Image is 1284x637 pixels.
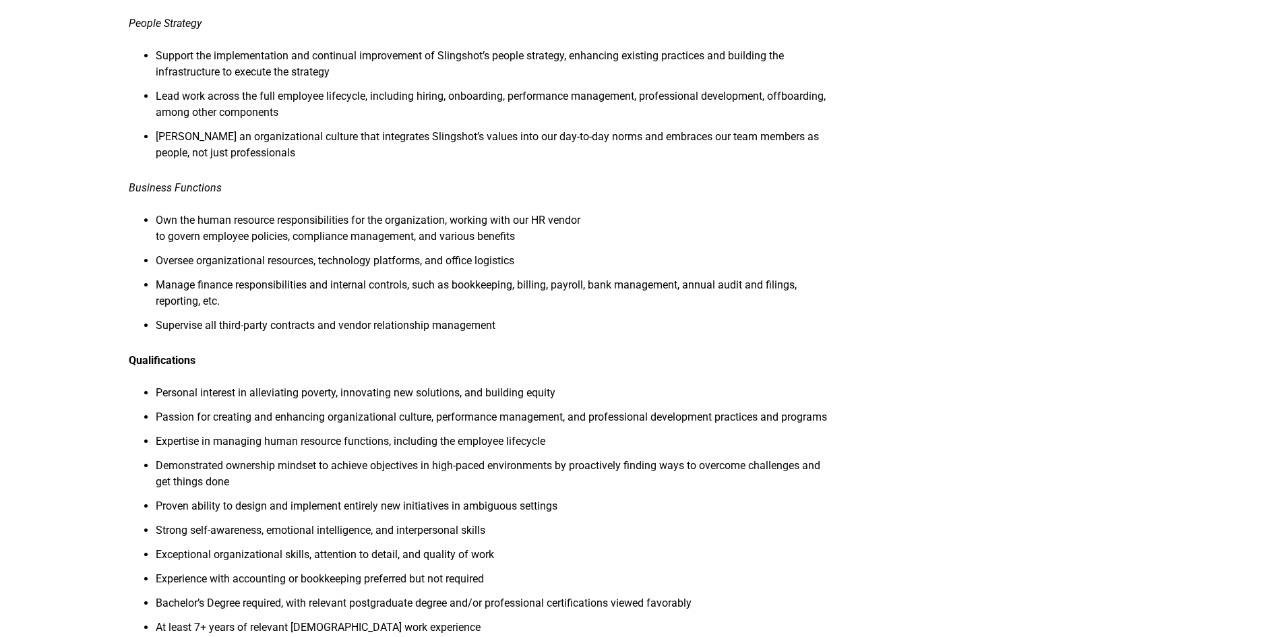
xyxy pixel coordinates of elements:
[129,354,195,367] strong: Qualifications
[156,522,831,547] li: Strong self-awareness, emotional intelligence, and interpersonal skills
[156,277,831,317] li: Manage finance responsibilities and internal controls, such as bookkeeping, billing, payroll, ban...
[156,253,831,277] li: Oversee organizational resources, technology platforms, and office logistics
[156,129,831,169] li: [PERSON_NAME] an organizational culture that integrates Slingshot’s values into our day-to-day no...
[156,48,831,88] li: Support the implementation and continual improvement of Slingshot’s people strategy, enhancing ex...
[156,385,831,409] li: Personal interest in alleviating poverty, innovating new solutions, and building equity
[156,571,831,595] li: Experience with accounting or bookkeeping preferred but not required
[156,212,831,253] li: Own the human resource responsibilities for the organization, working with our HR vendor to gover...
[156,317,831,342] li: Supervise all third-party contracts and vendor relationship management
[156,409,831,433] li: Passion for creating and enhancing organizational culture, performance management, and profession...
[156,547,831,571] li: Exceptional organizational skills, attention to detail, and quality of work
[156,433,831,458] li: Expertise in managing human resource functions, including the employee lifecycle
[129,181,222,194] em: Business Functions
[156,88,831,129] li: Lead work across the full employee lifecycle, including hiring, onboarding, performance managemen...
[156,595,831,619] li: Bachelor’s Degree required, with relevant postgraduate degree and/or professional certifications ...
[129,17,202,30] em: People Strategy
[156,498,831,522] li: Proven ability to design and implement entirely new initiatives in ambiguous settings
[156,458,831,498] li: Demonstrated ownership mindset to achieve objectives in high-paced environments by proactively fi...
